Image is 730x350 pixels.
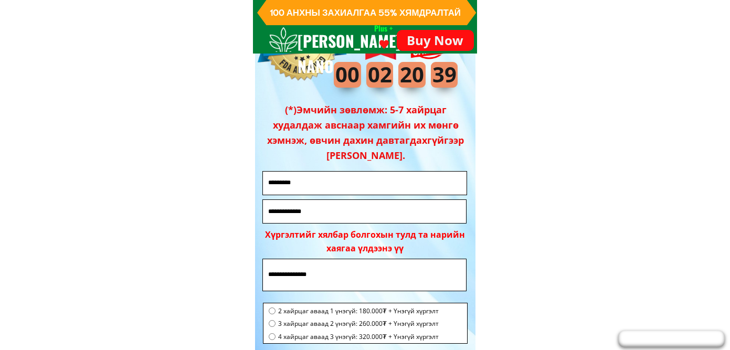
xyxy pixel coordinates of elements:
p: Buy Now [397,30,474,51]
span: 2 хайрцаг аваад 1 үнэгүй: 180.000₮ + Үнэгүй хүргэлт [278,306,439,316]
h3: [PERSON_NAME] NANO [298,28,414,79]
span: 4 хайрцаг аваад 3 үнэгүй: 320.000₮ + Үнэгүй хүргэлт [278,332,439,342]
span: 3 хайрцаг аваад 2 үнэгүй: 260.000₮ + Үнэгүй хүргэлт [278,319,439,328]
h3: (*)Эмчийн зөвлөмж: 5-7 хайрцаг худалдаж авснаар хамгийн их мөнгө хэмнэж, өвчин дахин давтагдахгүй... [259,102,472,163]
div: Хүргэлтийг хялбар болгохын тулд та нарийн хаягаа үлдээнэ үү [265,228,465,255]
